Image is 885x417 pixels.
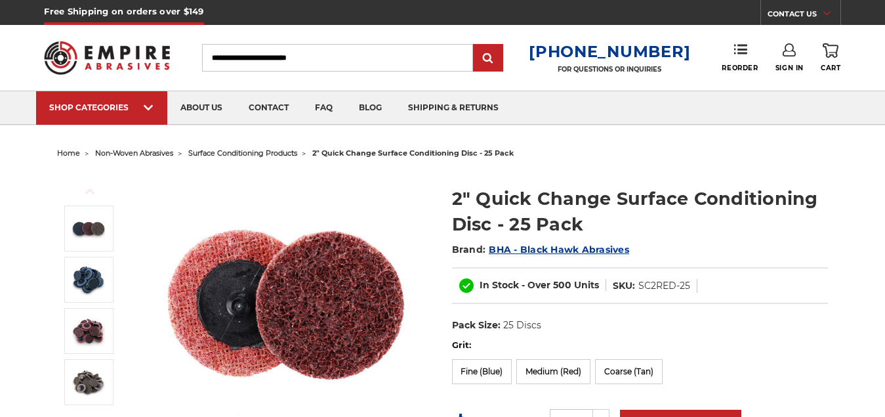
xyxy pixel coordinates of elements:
div: SHOP CATEGORIES [49,102,154,112]
dt: SKU: [613,279,635,293]
img: Black Hawk Abrasives' blue surface conditioning disc, 2-inch quick change, 280-360 grit fine texture [72,263,105,296]
a: blog [346,91,395,125]
span: 2" quick change surface conditioning disc - 25 pack [312,148,514,158]
img: Black Hawk Abrasives' red surface conditioning disc, 2-inch quick change, 100-150 grit medium tex... [72,315,105,347]
a: [PHONE_NUMBER] [529,42,690,61]
a: contact [236,91,302,125]
a: Cart [821,43,840,72]
a: about us [167,91,236,125]
span: Units [574,279,599,291]
a: non-woven abrasives [95,148,173,158]
span: - Over [522,279,550,291]
span: Sign In [775,64,804,72]
a: BHA - Black Hawk Abrasives [489,244,629,255]
label: Grit: [452,339,828,352]
a: faq [302,91,346,125]
button: Previous [74,177,106,206]
img: Empire Abrasives [44,33,170,82]
a: home [57,148,80,158]
img: Black Hawk Abrasives' tan surface conditioning disc, 2-inch quick change, 60-80 grit coarse texture. [72,366,105,399]
span: Reorder [722,64,758,72]
span: Brand: [452,244,486,255]
h1: 2" Quick Change Surface Conditioning Disc - 25 Pack [452,186,828,237]
span: Cart [821,64,840,72]
dd: SC2RED-25 [638,279,690,293]
a: Reorder [722,43,758,72]
a: CONTACT US [768,7,840,25]
dt: Pack Size: [452,318,501,332]
dd: 25 Discs [503,318,541,332]
span: 500 [553,279,571,291]
img: Black Hawk Abrasives 2 inch quick change disc for surface preparation on metals [72,212,105,245]
p: FOR QUESTIONS OR INQUIRIES [529,65,690,74]
a: shipping & returns [395,91,512,125]
span: In Stock [480,279,519,291]
a: surface conditioning products [188,148,297,158]
input: Submit [475,45,501,72]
